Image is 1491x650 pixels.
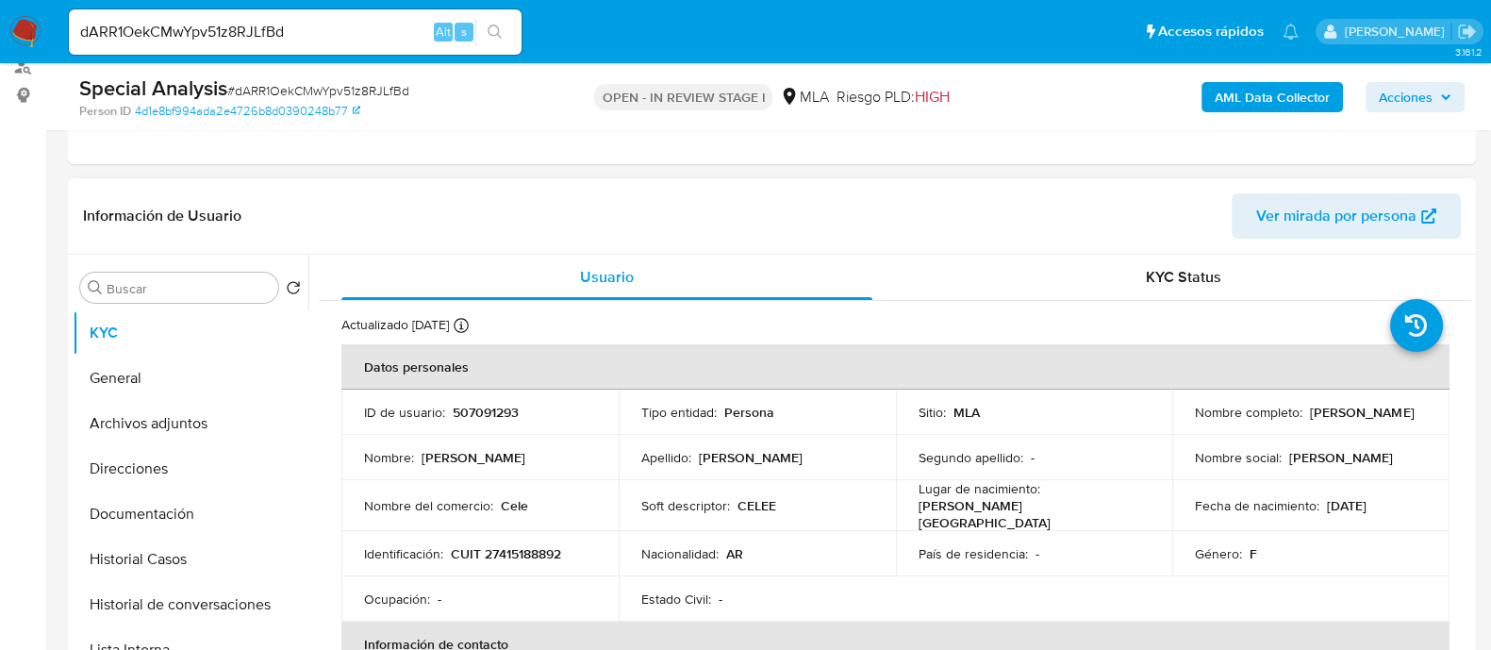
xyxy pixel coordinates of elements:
[227,81,409,100] span: # dARR1OekCMwYpv51z8RJLfBd
[1146,266,1221,288] span: KYC Status
[1031,449,1035,466] p: -
[1195,497,1319,514] p: Fecha de nacimiento :
[501,497,528,514] p: Cele
[135,103,360,120] a: 4d1e8bf994ada2e4726b8d0390248b77
[475,19,514,45] button: search-icon
[453,404,519,421] p: 507091293
[726,545,743,562] p: AR
[641,404,717,421] p: Tipo entidad :
[1457,22,1477,42] a: Salir
[1201,82,1343,112] button: AML Data Collector
[1327,497,1367,514] p: [DATE]
[1195,404,1302,421] p: Nombre completo :
[641,449,691,466] p: Apellido :
[641,545,719,562] p: Nacionalidad :
[914,86,949,108] span: HIGH
[836,87,949,108] span: Riesgo PLD:
[719,591,722,608] p: -
[438,591,441,608] p: -
[919,545,1028,562] p: País de residencia :
[73,401,308,446] button: Archivos adjuntos
[1215,82,1330,112] b: AML Data Collector
[79,73,227,103] b: Special Analysis
[919,480,1040,497] p: Lugar de nacimiento :
[699,449,803,466] p: [PERSON_NAME]
[461,23,467,41] span: s
[953,404,980,421] p: MLA
[73,356,308,401] button: General
[1366,82,1465,112] button: Acciones
[1250,545,1257,562] p: F
[737,497,776,514] p: CELEE
[73,537,308,582] button: Historial Casos
[1283,24,1299,40] a: Notificaciones
[364,497,493,514] p: Nombre del comercio :
[364,404,445,421] p: ID de usuario :
[919,497,1143,531] p: [PERSON_NAME] [GEOGRAPHIC_DATA]
[641,497,730,514] p: Soft descriptor :
[83,207,241,225] h1: Información de Usuario
[364,591,430,608] p: Ocupación :
[1379,82,1433,112] span: Acciones
[724,404,774,421] p: Persona
[364,449,414,466] p: Nombre :
[1232,193,1461,239] button: Ver mirada por persona
[73,492,308,537] button: Documentación
[364,545,443,562] p: Identificación :
[780,87,828,108] div: MLA
[1289,449,1393,466] p: [PERSON_NAME]
[1195,545,1242,562] p: Género :
[79,103,131,120] b: Person ID
[436,23,451,41] span: Alt
[451,545,561,562] p: CUIT 27415188892
[69,20,522,44] input: Buscar usuario o caso...
[88,280,103,295] button: Buscar
[1256,193,1416,239] span: Ver mirada por persona
[1344,23,1450,41] p: milagros.cisterna@mercadolibre.com
[1310,404,1414,421] p: [PERSON_NAME]
[73,310,308,356] button: KYC
[341,316,449,334] p: Actualizado [DATE]
[341,344,1450,390] th: Datos personales
[919,449,1023,466] p: Segundo apellido :
[1454,44,1482,59] span: 3.161.2
[286,280,301,301] button: Volver al orden por defecto
[594,84,772,110] p: OPEN - IN REVIEW STAGE I
[641,591,711,608] p: Estado Civil :
[1158,22,1264,42] span: Accesos rápidos
[1195,449,1282,466] p: Nombre social :
[422,449,525,466] p: [PERSON_NAME]
[73,446,308,492] button: Direcciones
[1035,545,1039,562] p: -
[107,280,271,297] input: Buscar
[919,404,946,421] p: Sitio :
[73,582,308,627] button: Historial de conversaciones
[580,266,634,288] span: Usuario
